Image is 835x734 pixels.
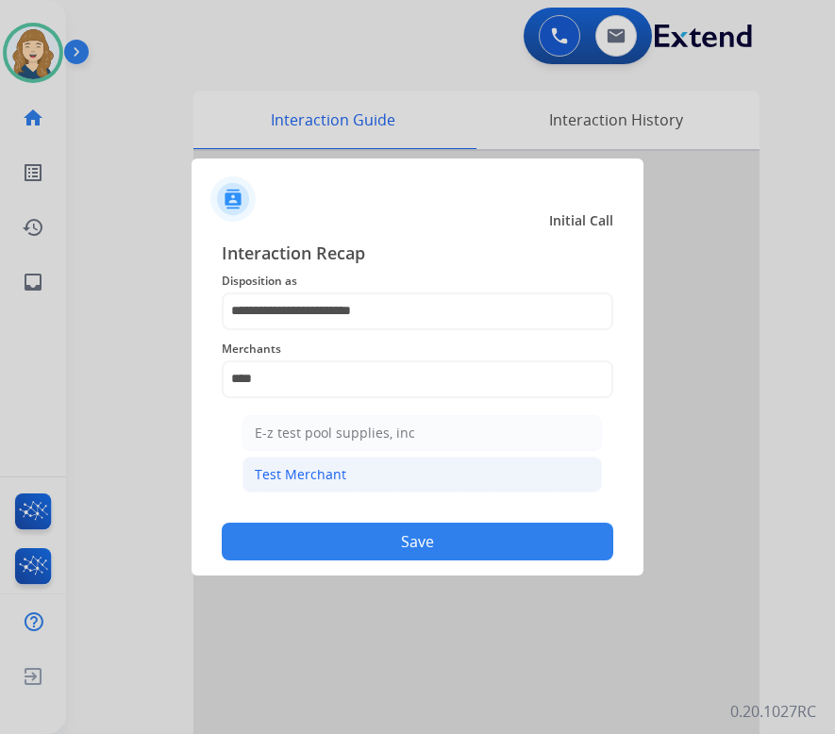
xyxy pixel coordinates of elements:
[255,465,346,484] div: Test Merchant
[222,338,613,360] span: Merchants
[210,176,256,222] img: contactIcon
[222,523,613,560] button: Save
[730,700,816,723] p: 0.20.1027RC
[549,211,613,230] span: Initial Call
[255,424,415,442] div: E-z test pool supplies, inc
[222,270,613,292] span: Disposition as
[222,240,613,270] span: Interaction Recap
